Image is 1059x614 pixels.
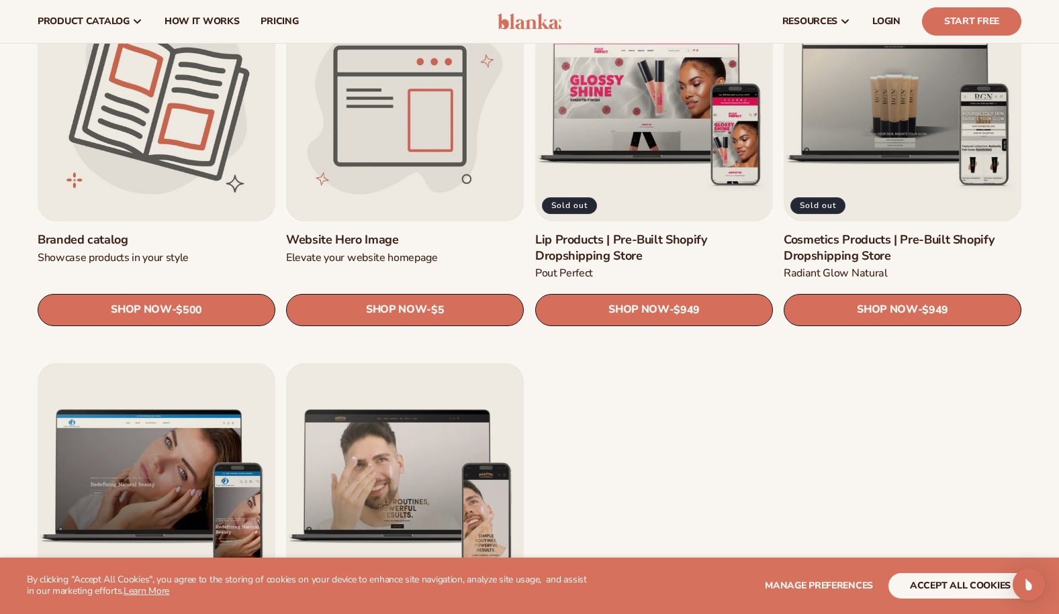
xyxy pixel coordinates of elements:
span: SHOP NOW [366,303,426,316]
span: $949 [674,303,700,316]
span: SHOP NOW [608,303,669,316]
span: SHOP NOW [111,303,171,316]
span: resources [782,16,837,27]
a: SHOP NOW- $949 [784,293,1021,325]
img: logo [498,13,561,30]
a: SHOP NOW- $500 [38,293,275,325]
span: Manage preferences [765,579,873,592]
div: Open Intercom Messenger [1013,568,1045,601]
span: product catalog [38,16,130,27]
a: Learn More [124,584,169,597]
span: LOGIN [872,16,901,27]
a: SHOP NOW- $949 [535,293,773,325]
a: SHOP NOW- $5 [286,293,524,325]
span: $5 [431,303,444,316]
span: $949 [922,303,948,316]
button: accept all cookies [888,573,1032,599]
a: Branded catalog [38,232,275,248]
span: $500 [176,303,202,316]
a: Cosmetics Products | Pre-Built Shopify Dropshipping Store [784,232,1021,264]
p: By clicking "Accept All Cookies", you agree to the storing of cookies on your device to enhance s... [27,574,592,597]
a: Website Hero Image [286,232,524,248]
a: Start Free [922,7,1021,36]
a: Lip Products | Pre-Built Shopify Dropshipping Store [535,232,773,264]
span: pricing [261,16,298,27]
span: SHOP NOW [857,303,917,316]
button: Manage preferences [765,573,873,599]
span: How It Works [165,16,240,27]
